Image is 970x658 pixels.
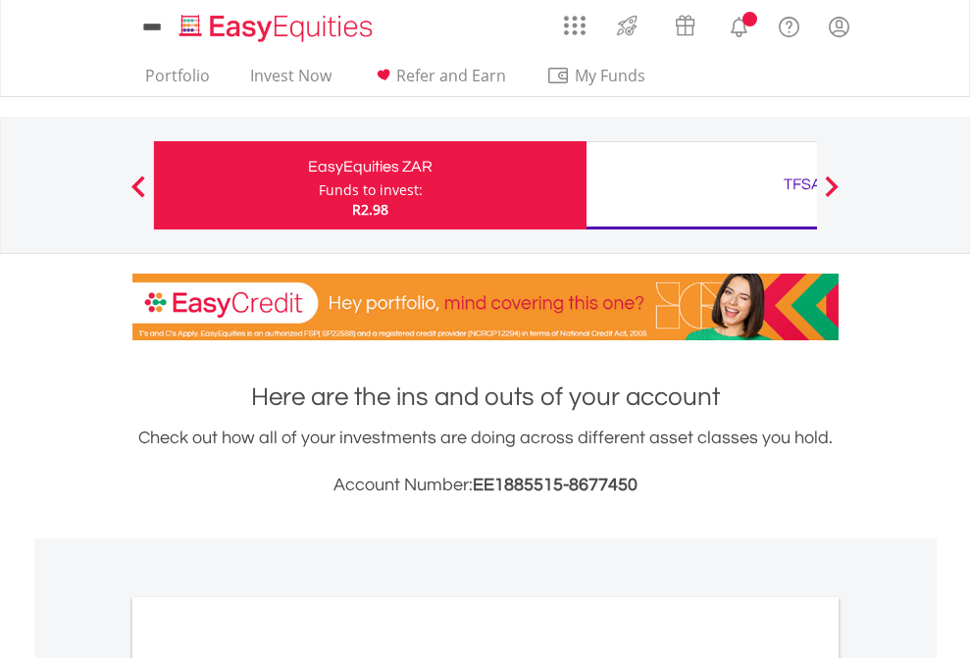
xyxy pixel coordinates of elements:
div: EasyEquities ZAR [166,153,575,180]
a: FAQ's and Support [764,5,814,44]
img: grid-menu-icon.svg [564,15,586,36]
a: Home page [172,5,381,44]
span: EE1885515-8677450 [473,476,638,494]
div: Check out how all of your investments are doing across different asset classes you hold. [132,425,839,499]
span: My Funds [546,63,675,88]
h3: Account Number: [132,472,839,499]
a: Vouchers [656,5,714,41]
a: Notifications [714,5,764,44]
img: thrive-v2.svg [611,10,643,41]
div: Funds to invest: [319,180,423,200]
span: R2.98 [352,200,388,219]
a: AppsGrid [551,5,598,36]
h1: Here are the ins and outs of your account [132,380,839,415]
img: vouchers-v2.svg [669,10,701,41]
a: Refer and Earn [364,66,514,96]
button: Next [812,185,851,205]
button: Previous [119,185,158,205]
img: EasyCredit Promotion Banner [132,274,839,340]
a: Invest Now [242,66,339,96]
a: Portfolio [137,66,218,96]
img: EasyEquities_Logo.png [176,12,381,44]
span: Refer and Earn [396,65,506,86]
a: My Profile [814,5,864,48]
